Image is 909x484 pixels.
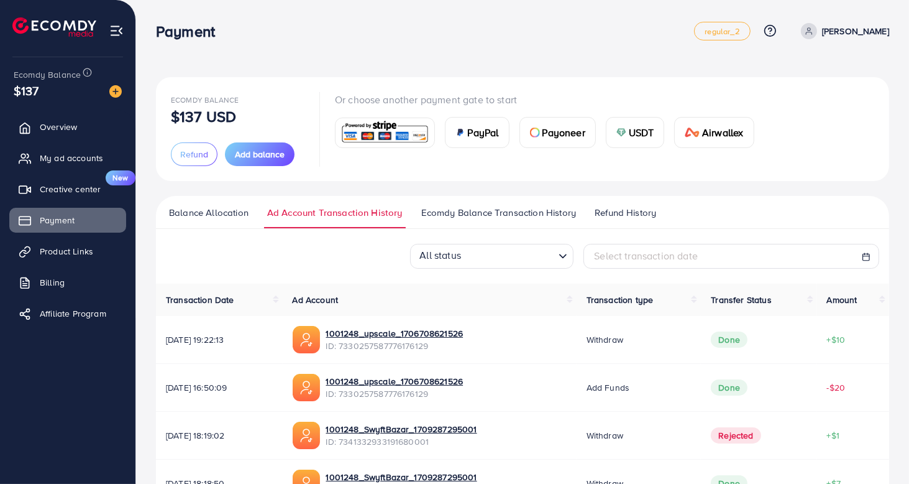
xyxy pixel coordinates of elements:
img: image [109,85,122,98]
span: Withdraw [587,333,623,346]
p: $137 USD [171,109,236,124]
span: Billing [40,276,65,289]
img: ic-ads-acc.e4c84228.svg [293,326,320,353]
span: New [106,170,135,185]
span: Add funds [587,381,629,394]
span: Ad Account [293,294,339,306]
a: 1001248_SwyftBazar_1709287295001 [326,423,477,435]
span: [DATE] 18:19:02 [166,429,273,442]
a: 1001248_SwyftBazar_1709287295001 [326,471,477,483]
span: ID: 7330257587776176129 [326,388,464,400]
span: Done [711,332,747,348]
span: ID: 7341332933191680001 [326,435,477,448]
span: Overview [40,121,77,133]
h3: Payment [156,22,225,40]
img: ic-ads-acc.e4c84228.svg [293,374,320,401]
span: All status [417,245,464,266]
span: Refund [180,148,208,161]
img: ic-ads-acc.e4c84228.svg [293,422,320,449]
a: Affiliate Program [9,301,126,326]
div: Search for option [410,244,573,269]
a: 1001248_upscale_1706708621526 [326,375,464,388]
span: Transfer Status [711,294,771,306]
span: Transaction Date [166,294,234,306]
img: card [530,128,540,137]
a: cardPayoneer [519,117,596,148]
span: [DATE] 19:22:13 [166,333,273,346]
span: Balance Allocation [169,206,249,220]
a: My ad accounts [9,146,126,170]
button: Add balance [225,142,295,166]
img: card [616,128,626,137]
span: Affiliate Program [40,307,106,320]
span: Ecomdy Balance [14,68,81,81]
span: Creative center [40,183,101,195]
a: Billing [9,270,126,295]
span: My ad accounts [40,152,103,164]
span: Ad Account Transaction History [267,206,403,220]
p: [PERSON_NAME] [822,24,889,39]
span: +$1 [827,429,839,442]
input: Search for option [465,246,554,266]
a: [PERSON_NAME] [796,23,889,39]
a: Product Links [9,239,126,264]
span: Refund History [595,206,656,220]
span: Payment [40,214,75,226]
span: regular_2 [705,27,739,35]
span: PayPal [468,125,499,140]
img: card [455,128,465,137]
a: Payment [9,208,126,233]
span: -$20 [827,381,846,394]
span: Rejected [711,427,761,444]
span: Ecomdy Balance Transaction History [421,206,576,220]
span: Airwallex [702,125,743,140]
a: cardUSDT [606,117,665,148]
span: Done [711,379,747,396]
span: Withdraw [587,429,623,442]
a: Creative centerNew [9,177,126,202]
span: Select transaction date [594,249,698,263]
span: Amount [827,294,857,306]
span: [DATE] 16:50:09 [166,381,273,394]
img: menu [109,24,124,38]
iframe: Chat [856,428,900,475]
span: Transaction type [587,294,654,306]
a: cardAirwallex [674,117,754,148]
a: card [335,118,435,148]
img: card [685,128,700,137]
img: logo [12,17,96,37]
span: +$10 [827,333,846,346]
span: Ecomdy Balance [171,95,239,105]
button: Refund [171,142,217,166]
a: cardPayPal [445,117,509,148]
span: $137 [14,81,39,100]
a: 1001248_upscale_1706708621526 [326,327,464,340]
a: regular_2 [694,22,750,40]
a: Overview [9,114,126,139]
span: Payoneer [542,125,585,140]
p: Or choose another payment gate to start [335,92,764,107]
img: card [339,119,431,146]
span: Add balance [235,148,285,161]
span: Product Links [40,245,93,258]
span: USDT [629,125,654,140]
span: ID: 7330257587776176129 [326,340,464,352]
